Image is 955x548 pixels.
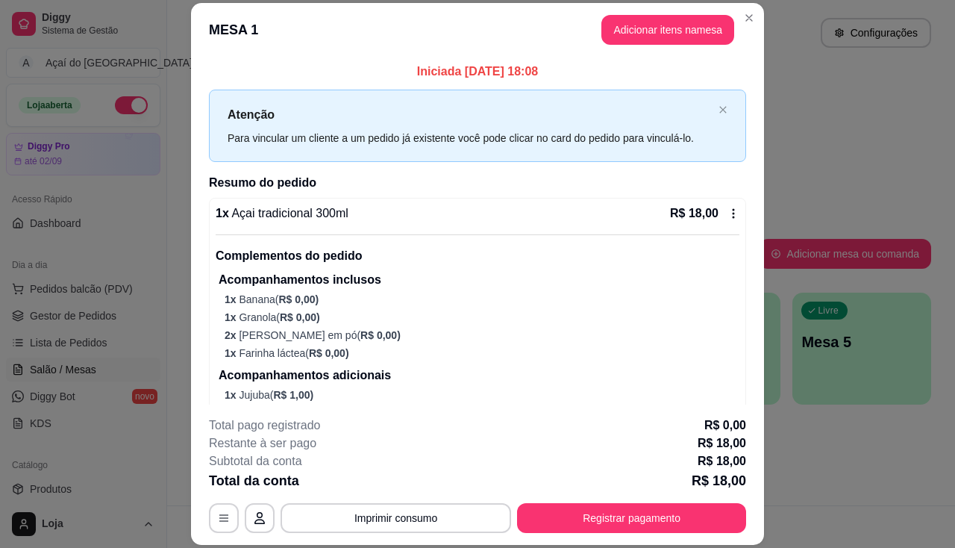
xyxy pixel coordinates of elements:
[273,389,313,401] span: R$ 1,00 )
[225,389,239,401] span: 1 x
[225,347,239,359] span: 1 x
[209,63,746,81] p: Iniciada [DATE] 18:08
[219,271,739,289] p: Acompanhamentos inclusos
[737,6,761,30] button: Close
[718,105,727,114] span: close
[229,207,348,219] span: Açai tradicional 300ml
[225,311,239,323] span: 1 x
[209,417,320,435] p: Total pago registrado
[692,470,746,491] p: R$ 18,00
[209,452,302,470] p: Subtotal da conta
[704,417,746,435] p: R$ 0,00
[225,328,739,343] p: [PERSON_NAME] em pó (
[601,15,734,45] button: Adicionar itens namesa
[216,247,739,265] p: Complementos do pedido
[718,105,727,115] button: close
[225,329,239,341] span: 2 x
[209,174,746,192] h2: Resumo do pedido
[225,387,739,402] p: Jujuba (
[191,3,764,57] header: MESA 1
[225,346,739,361] p: Farinha láctea (
[219,367,739,384] p: Acompanhamentos adicionais
[225,310,739,325] p: Granola (
[360,329,401,341] span: R$ 0,00 )
[698,452,746,470] p: R$ 18,00
[698,435,746,452] p: R$ 18,00
[228,105,713,124] p: Atenção
[209,435,316,452] p: Restante à ser pago
[281,503,511,533] button: Imprimir consumo
[228,130,713,146] div: Para vincular um cliente a um pedido já existente você pode clicar no card do pedido para vinculá...
[216,205,348,222] p: 1 x
[225,292,739,307] p: Banana (
[278,293,319,305] span: R$ 0,00 )
[517,503,746,533] button: Registrar pagamento
[280,311,320,323] span: R$ 0,00 )
[309,347,349,359] span: R$ 0,00 )
[209,470,299,491] p: Total da conta
[225,293,239,305] span: 1 x
[670,205,718,222] p: R$ 18,00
